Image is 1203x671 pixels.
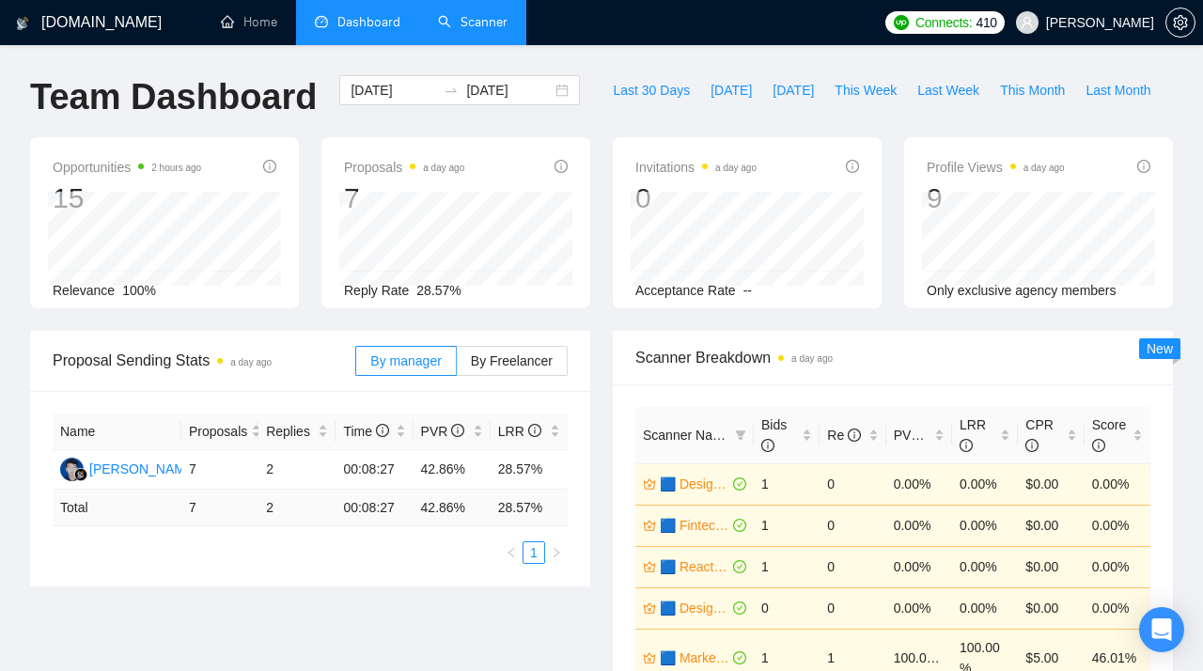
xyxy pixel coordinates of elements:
[423,163,464,173] time: a day ago
[924,429,937,442] span: info-circle
[258,450,336,490] td: 2
[1025,417,1054,453] span: CPR
[181,414,258,450] th: Proposals
[53,414,181,450] th: Name
[1018,463,1084,505] td: $0.00
[660,598,729,618] a: 🟦 Design SaaS
[733,651,746,664] span: check-circle
[952,463,1018,505] td: 0.00%
[660,474,729,494] a: 🟦 Design Mobile
[53,349,355,372] span: Proposal Sending Stats
[1075,75,1161,105] button: Last Month
[258,414,336,450] th: Replies
[846,160,859,173] span: info-circle
[500,541,523,564] button: left
[53,180,201,216] div: 15
[643,601,656,615] span: crown
[660,556,729,577] a: 🟦 React Test with Prompts (Max)
[1092,439,1105,452] span: info-circle
[181,490,258,526] td: 7
[820,505,885,546] td: 0
[315,15,328,28] span: dashboard
[643,560,656,573] span: crown
[894,15,909,30] img: upwork-logo.png
[643,428,730,443] span: Scanner Name
[491,450,568,490] td: 28.57%
[976,12,996,33] span: 410
[528,424,541,437] span: info-circle
[660,515,729,536] a: 🟦 Fintech | Crypto | Outstaff (Max - High Rates)
[761,439,774,452] span: info-circle
[1085,463,1150,505] td: 0.00%
[917,80,979,101] span: Last Week
[886,587,952,629] td: 0.00%
[990,75,1075,105] button: This Month
[189,421,247,442] span: Proposals
[421,424,465,439] span: PVR
[886,505,952,546] td: 0.00%
[1085,587,1150,629] td: 0.00%
[731,421,750,449] span: filter
[700,75,762,105] button: [DATE]
[643,477,656,491] span: crown
[1085,546,1150,587] td: 0.00%
[894,428,938,443] span: PVR
[791,353,833,364] time: a day ago
[74,468,87,481] img: gigradar-bm.png
[16,8,29,39] img: logo
[915,12,972,33] span: Connects:
[122,283,156,298] span: 100%
[1137,160,1150,173] span: info-circle
[643,519,656,532] span: crown
[53,283,115,298] span: Relevance
[444,83,459,98] span: swap-right
[545,541,568,564] button: right
[336,490,413,526] td: 00:08:27
[733,477,746,491] span: check-circle
[336,450,413,490] td: 00:08:27
[1166,15,1195,30] span: setting
[927,283,1117,298] span: Only exclusive agency members
[414,450,491,490] td: 42.86%
[414,490,491,526] td: 42.86 %
[960,439,973,452] span: info-circle
[181,450,258,490] td: 7
[827,428,861,443] span: Re
[523,542,544,563] a: 1
[30,75,317,119] h1: Team Dashboard
[613,80,690,101] span: Last 30 Days
[438,14,508,30] a: searchScanner
[1165,15,1195,30] a: setting
[735,429,746,441] span: filter
[1025,439,1039,452] span: info-circle
[761,417,787,453] span: Bids
[471,353,553,368] span: By Freelancer
[848,429,861,442] span: info-circle
[643,651,656,664] span: crown
[416,283,461,298] span: 28.57%
[754,546,820,587] td: 1
[551,547,562,558] span: right
[1147,341,1173,356] span: New
[221,14,277,30] a: homeHome
[927,180,1065,216] div: 9
[498,424,541,439] span: LRR
[230,357,272,367] time: a day ago
[635,283,736,298] span: Acceptance Rate
[886,546,952,587] td: 0.00%
[370,353,441,368] span: By manager
[466,80,552,101] input: End date
[523,541,545,564] li: 1
[635,156,757,179] span: Invitations
[1085,505,1150,546] td: 0.00%
[635,180,757,216] div: 0
[952,546,1018,587] td: 0.00%
[820,587,885,629] td: 0
[258,490,336,526] td: 2
[820,463,885,505] td: 0
[1018,505,1084,546] td: $0.00
[820,546,885,587] td: 0
[715,163,757,173] time: a day ago
[444,83,459,98] span: to
[53,490,181,526] td: Total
